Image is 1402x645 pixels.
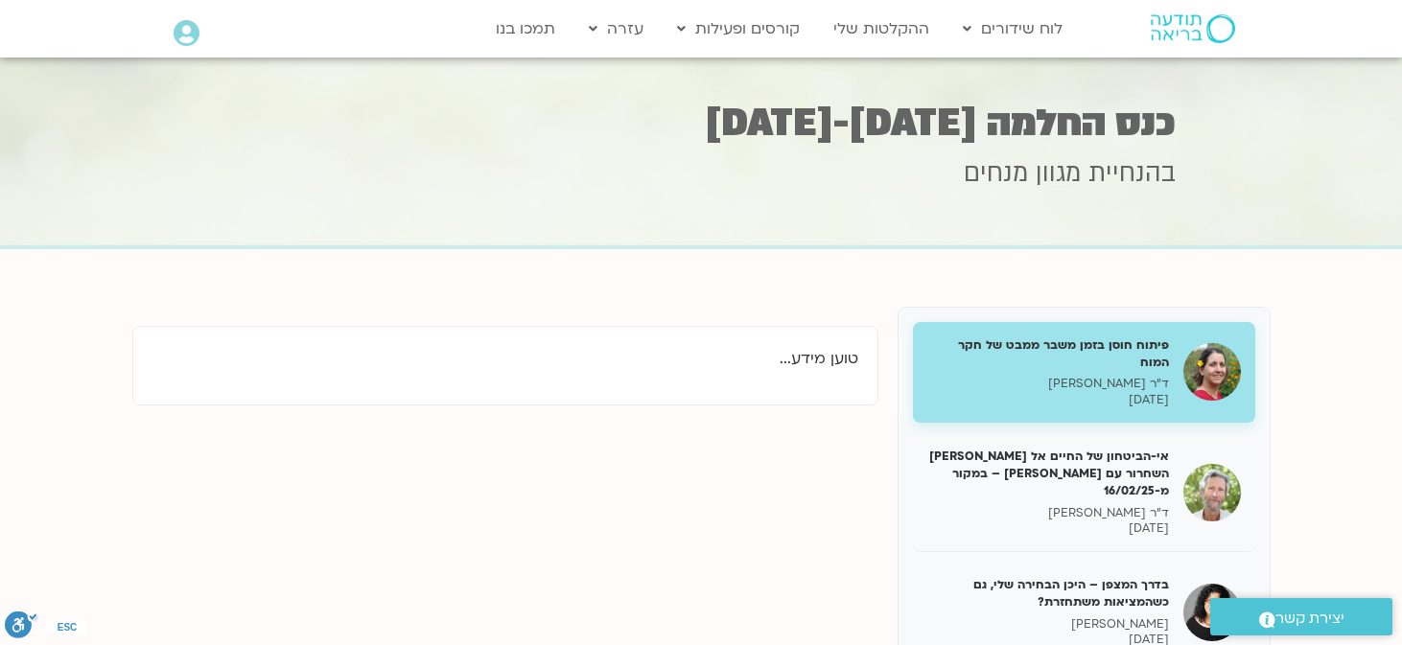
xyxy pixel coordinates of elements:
p: טוען מידע... [152,346,858,372]
a: לוח שידורים [953,11,1072,47]
h5: בדרך המצפן – היכן הבחירה שלי, גם כשהמציאות משתחזרת? [927,576,1169,610]
a: קורסים ופעילות [667,11,809,47]
a: תמכו בנו [486,11,565,47]
a: עזרה [579,11,653,47]
img: אי-הביטחון של החיים אל מול השחרור עם סטיבן פולדר – במקור מ-16/02/25 [1183,464,1241,521]
a: יצירת קשר [1210,598,1392,635]
img: בדרך המצפן – היכן הבחירה שלי, גם כשהמציאות משתחזרת? [1183,584,1241,641]
img: פיתוח חוסן בזמן משבר ממבט של חקר המוח [1183,343,1241,401]
p: [DATE] [927,520,1169,537]
img: תודעה בריאה [1151,14,1235,43]
p: [DATE] [927,392,1169,408]
h5: אי-הביטחון של החיים אל [PERSON_NAME] השחרור עם [PERSON_NAME] – במקור מ-16/02/25 [927,448,1169,500]
a: ההקלטות שלי [824,11,939,47]
span: יצירת קשר [1275,606,1344,632]
p: [PERSON_NAME] [927,616,1169,633]
span: בהנחיית [1088,156,1176,191]
h5: פיתוח חוסן בזמן משבר ממבט של חקר המוח [927,336,1169,371]
p: ד"ר [PERSON_NAME] [927,505,1169,521]
p: ד"ר [PERSON_NAME] [927,376,1169,392]
h1: כנס החלמה [DATE]-[DATE] [226,104,1176,142]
